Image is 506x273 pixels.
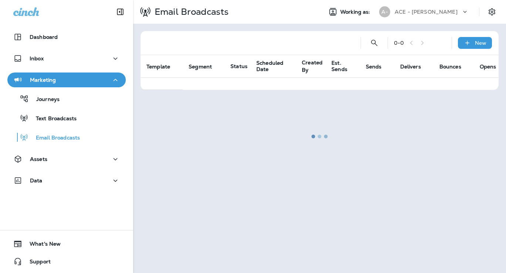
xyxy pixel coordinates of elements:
[475,40,486,46] p: New
[7,129,126,145] button: Email Broadcasts
[29,96,60,103] p: Journeys
[30,55,44,61] p: Inbox
[7,51,126,66] button: Inbox
[7,254,126,269] button: Support
[22,259,51,267] span: Support
[7,236,126,251] button: What's New
[7,73,126,87] button: Marketing
[30,156,47,162] p: Assets
[30,34,58,40] p: Dashboard
[28,135,80,142] p: Email Broadcasts
[30,77,56,83] p: Marketing
[7,91,126,107] button: Journeys
[30,178,43,183] p: Data
[7,110,126,126] button: Text Broadcasts
[110,4,131,19] button: Collapse Sidebar
[7,173,126,188] button: Data
[28,115,77,122] p: Text Broadcasts
[7,152,126,166] button: Assets
[22,241,61,250] span: What's New
[7,30,126,44] button: Dashboard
